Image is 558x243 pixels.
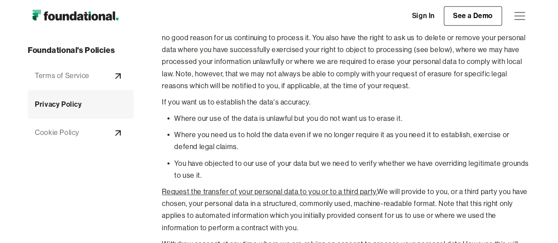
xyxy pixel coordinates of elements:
[174,112,402,124] p: Where our use of the data is unlawful but you do not want us to erase it.
[28,7,123,25] img: Foundational Logo
[174,129,530,153] p: Where you need us to hold the data even if we no longer require it as you need it to establish, e...
[509,5,530,26] div: menu
[28,7,123,25] a: home
[28,62,134,90] a: Terms of Service
[403,7,444,25] a: Sign In
[167,114,170,123] strong: •
[35,70,90,82] div: Terms of Service
[28,119,134,147] a: Cookie Policy
[167,130,170,139] strong: •
[167,159,170,168] strong: •
[28,44,134,57] h2: Foundational's Policies
[444,6,502,26] a: See a Demo
[162,20,530,92] p: his enables you to ask us to delete or remove personal data where there is no good reason for us ...
[174,157,530,181] p: You have objected to our use of your data but we need to verify whether we have overriding legiti...
[28,90,134,119] a: Privacy Policy
[35,99,82,110] div: Privacy Policy
[35,127,79,138] div: Cookie Policy
[162,187,377,196] span: Request the transfer of your personal data to you or to a third party.
[399,141,558,243] iframe: Chat Widget
[162,186,530,234] p: We will provide to you, or a third party you have chosen, your personal data in a structured, com...
[162,96,530,108] p: If you want us to establish the data's accuracy.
